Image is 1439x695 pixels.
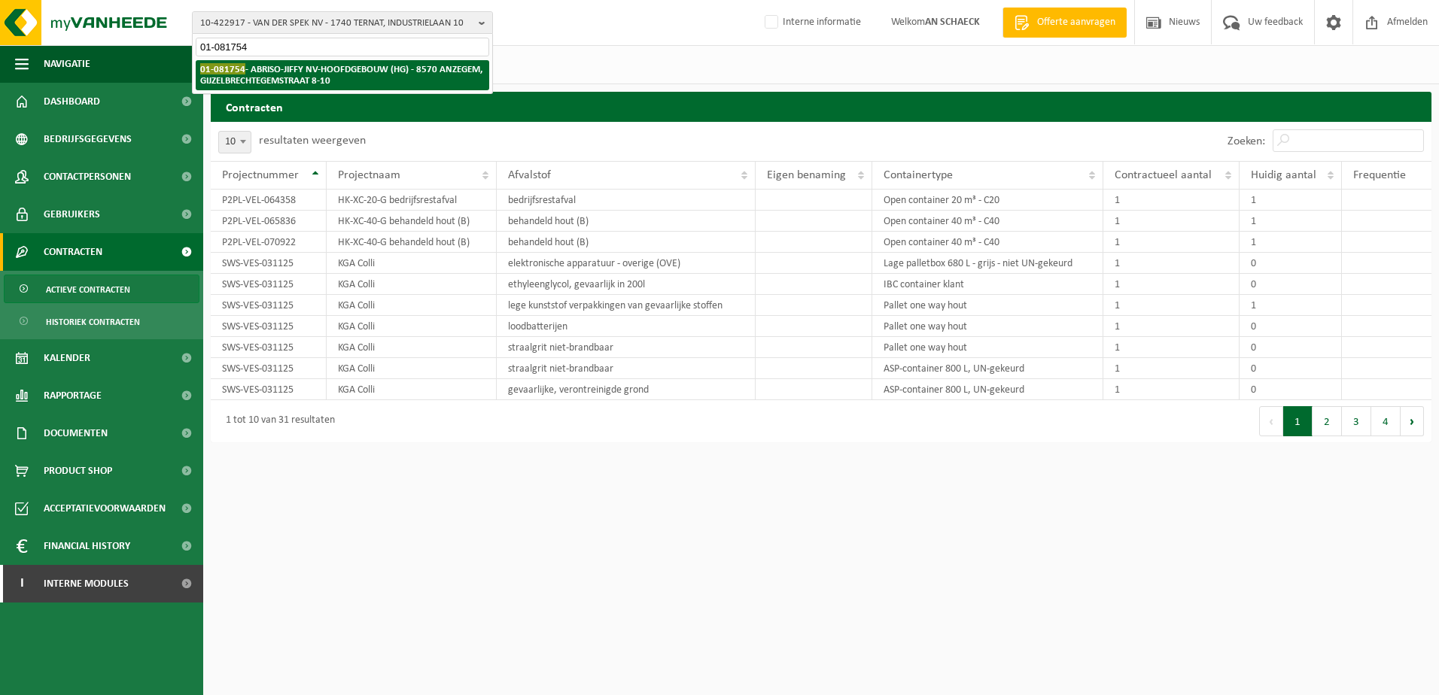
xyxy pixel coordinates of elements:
[1240,274,1342,295] td: 0
[222,169,299,181] span: Projectnummer
[872,316,1103,337] td: Pallet one way hout
[1313,406,1342,436] button: 2
[1103,295,1240,316] td: 1
[44,83,100,120] span: Dashboard
[1240,379,1342,400] td: 0
[1103,211,1240,232] td: 1
[44,158,131,196] span: Contactpersonen
[1401,406,1424,436] button: Next
[872,358,1103,379] td: ASP-container 800 L, UN-gekeurd
[872,295,1103,316] td: Pallet one way hout
[211,232,327,253] td: P2PL-VEL-070922
[211,337,327,358] td: SWS-VES-031125
[327,295,497,316] td: KGA Colli
[1240,253,1342,274] td: 0
[497,358,756,379] td: straalgrit niet-brandbaar
[1251,169,1316,181] span: Huidig aantal
[218,131,251,153] span: 10
[338,169,400,181] span: Projectnaam
[1002,8,1127,38] a: Offerte aanvragen
[497,211,756,232] td: behandeld hout (B)
[872,337,1103,358] td: Pallet one way hout
[211,253,327,274] td: SWS-VES-031125
[46,308,140,336] span: Historiek contracten
[200,63,482,86] strong: - ABRISO-JIFFY NV-HOOFDGEBOUW (HG) - 8570 ANZEGEM, GIJZELBRECHTEGEMSTRAAT 8-10
[1240,295,1342,316] td: 1
[44,527,130,565] span: Financial History
[497,274,756,295] td: ethyleenglycol, gevaarlijk in 200l
[497,295,756,316] td: lege kunststof verpakkingen van gevaarlijke stoffen
[4,275,199,303] a: Actieve contracten
[44,233,102,271] span: Contracten
[15,565,29,602] span: I
[211,190,327,211] td: P2PL-VEL-064358
[44,414,108,452] span: Documenten
[1240,232,1342,253] td: 1
[872,379,1103,400] td: ASP-container 800 L, UN-gekeurd
[200,12,473,35] span: 10-422917 - VAN DER SPEK NV - 1740 TERNAT, INDUSTRIELAAN 10
[44,196,100,233] span: Gebruikers
[508,169,551,181] span: Afvalstof
[1228,135,1265,147] label: Zoeken:
[44,490,166,527] span: Acceptatievoorwaarden
[211,316,327,337] td: SWS-VES-031125
[1240,316,1342,337] td: 0
[497,190,756,211] td: bedrijfsrestafval
[44,377,102,414] span: Rapportage
[1240,190,1342,211] td: 1
[884,169,953,181] span: Containertype
[327,232,497,253] td: HK-XC-40-G behandeld hout (B)
[327,274,497,295] td: KGA Colli
[1033,15,1119,30] span: Offerte aanvragen
[925,17,980,28] strong: AN SCHAECK
[1259,406,1283,436] button: Previous
[327,379,497,400] td: KGA Colli
[1353,169,1406,181] span: Frequentie
[497,337,756,358] td: straalgrit niet-brandbaar
[44,45,90,83] span: Navigatie
[44,339,90,377] span: Kalender
[872,274,1103,295] td: IBC container klant
[219,132,251,153] span: 10
[327,253,497,274] td: KGA Colli
[44,120,132,158] span: Bedrijfsgegevens
[1103,190,1240,211] td: 1
[211,379,327,400] td: SWS-VES-031125
[1342,406,1371,436] button: 3
[211,295,327,316] td: SWS-VES-031125
[1115,169,1212,181] span: Contractueel aantal
[872,253,1103,274] td: Lage palletbox 680 L - grijs - niet UN-gekeurd
[327,316,497,337] td: KGA Colli
[327,358,497,379] td: KGA Colli
[211,274,327,295] td: SWS-VES-031125
[497,379,756,400] td: gevaarlijke, verontreinigde grond
[327,211,497,232] td: HK-XC-40-G behandeld hout (B)
[1371,406,1401,436] button: 4
[872,232,1103,253] td: Open container 40 m³ - C40
[1240,358,1342,379] td: 0
[1103,274,1240,295] td: 1
[218,408,335,435] div: 1 tot 10 van 31 resultaten
[211,92,1431,121] h2: Contracten
[44,565,129,602] span: Interne modules
[44,452,112,490] span: Product Shop
[200,63,245,74] span: 01-081754
[1240,211,1342,232] td: 1
[1103,358,1240,379] td: 1
[4,307,199,335] a: Historiek contracten
[327,190,497,211] td: HK-XC-20-G bedrijfsrestafval
[1240,337,1342,358] td: 0
[211,211,327,232] td: P2PL-VEL-065836
[497,316,756,337] td: loodbatterijen
[767,169,846,181] span: Eigen benaming
[46,275,130,304] span: Actieve contracten
[497,253,756,274] td: elektronische apparatuur - overige (OVE)
[1283,406,1313,436] button: 1
[872,190,1103,211] td: Open container 20 m³ - C20
[1103,232,1240,253] td: 1
[1103,253,1240,274] td: 1
[196,38,489,56] input: Zoeken naar gekoppelde vestigingen
[327,337,497,358] td: KGA Colli
[762,11,861,34] label: Interne informatie
[1103,316,1240,337] td: 1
